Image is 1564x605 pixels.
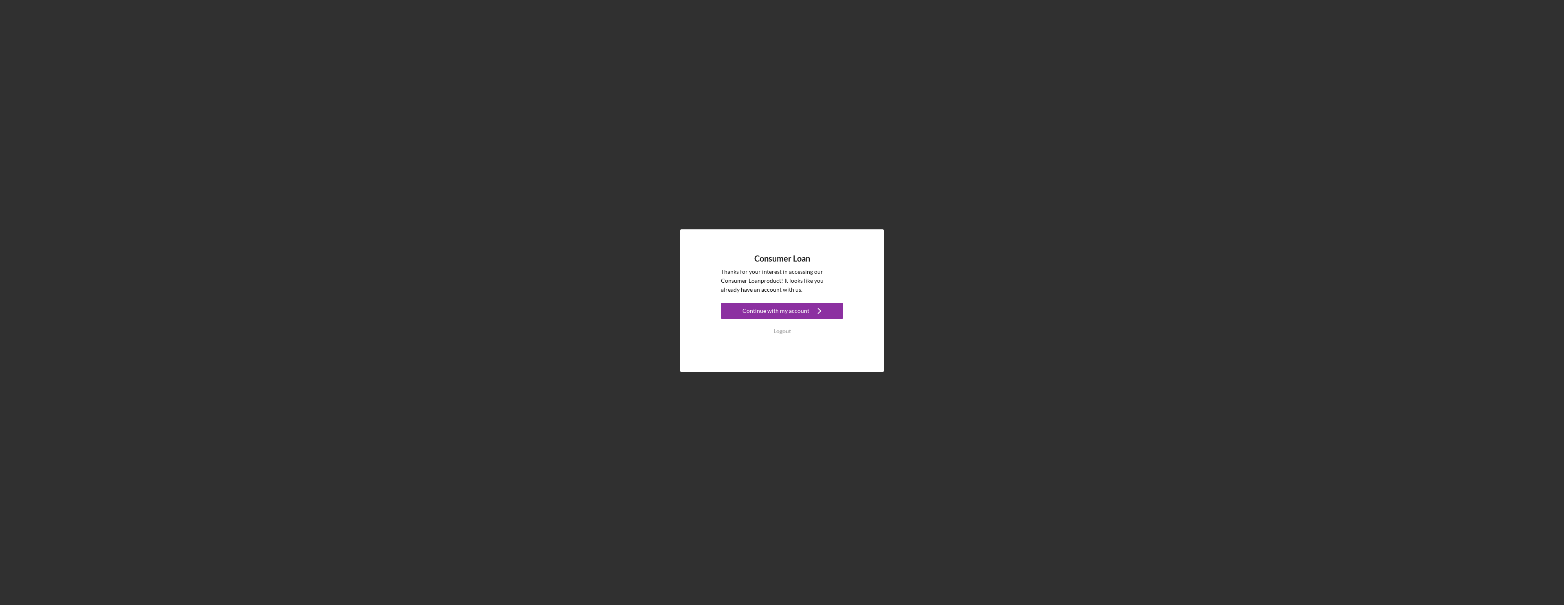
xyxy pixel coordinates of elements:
[721,303,843,321] a: Continue with my account
[742,303,809,319] div: Continue with my account
[721,323,843,339] button: Logout
[721,267,843,295] p: Thanks for your interest in accessing our Consumer Loan product! It looks like you already have a...
[773,323,791,339] div: Logout
[721,303,843,319] button: Continue with my account
[754,254,810,263] h4: Consumer Loan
